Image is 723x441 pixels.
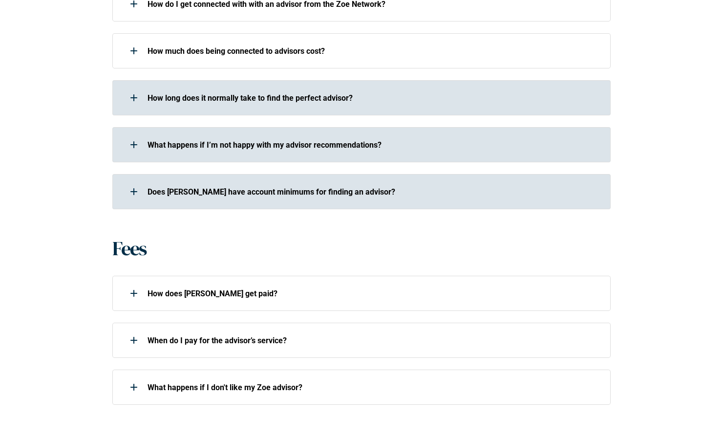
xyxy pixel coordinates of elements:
p: What happens if I’m not happy with my advisor recommendations? [148,140,598,150]
p: How much does being connected to advisors cost? [148,46,598,56]
h1: Fees [112,237,146,260]
p: When do I pay for the advisor’s service? [148,336,598,345]
p: How long does it normally take to find the perfect advisor? [148,93,598,103]
p: What happens if I don't like my Zoe advisor? [148,383,598,392]
p: How does [PERSON_NAME] get paid? [148,289,598,298]
p: Does [PERSON_NAME] have account minimums for finding an advisor? [148,187,598,197]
